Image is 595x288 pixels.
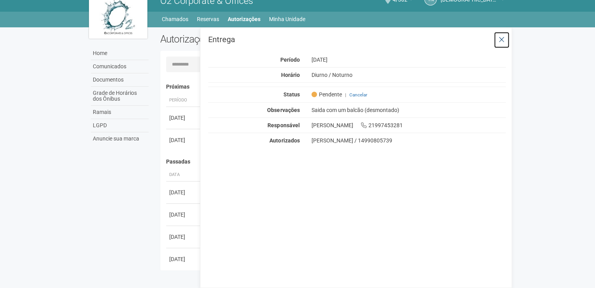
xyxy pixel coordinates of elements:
h4: Próximas [166,84,500,90]
span: Pendente [311,91,342,98]
strong: Status [283,91,299,98]
div: [DATE] [169,211,198,219]
div: [DATE] [169,114,198,122]
div: [DATE] [305,56,512,63]
a: Anuncie sua marca [91,132,149,145]
a: Autorizações [228,14,260,25]
a: Reservas [197,14,219,25]
div: [DATE] [169,136,198,144]
a: Minha Unidade [269,14,305,25]
a: Home [91,47,149,60]
div: [DATE] [169,188,198,196]
a: Ramais [91,106,149,119]
a: Grade de Horários dos Ônibus [91,87,149,106]
div: Diurno / Noturno [305,71,512,78]
div: Saida com um balcão (desmontado) [305,107,512,114]
h4: Passadas [166,159,500,165]
th: Período [166,94,201,107]
strong: Período [280,57,299,63]
th: Data [166,169,201,181]
strong: Autorizados [269,137,299,144]
strong: Responsável [267,122,299,128]
a: LGPD [91,119,149,132]
h3: Entrega [208,36,506,43]
a: Comunicados [91,60,149,73]
div: [DATE] [169,233,198,241]
h2: Autorizações [160,33,327,45]
a: Documentos [91,73,149,87]
a: Chamados [162,14,188,25]
a: Cancelar [349,92,367,98]
div: [DATE] [169,255,198,263]
strong: Horário [281,72,299,78]
span: | [345,92,346,98]
div: [PERSON_NAME] 21997453281 [305,122,512,129]
div: [PERSON_NAME] / 14990805739 [311,137,506,144]
strong: Observações [267,107,299,113]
